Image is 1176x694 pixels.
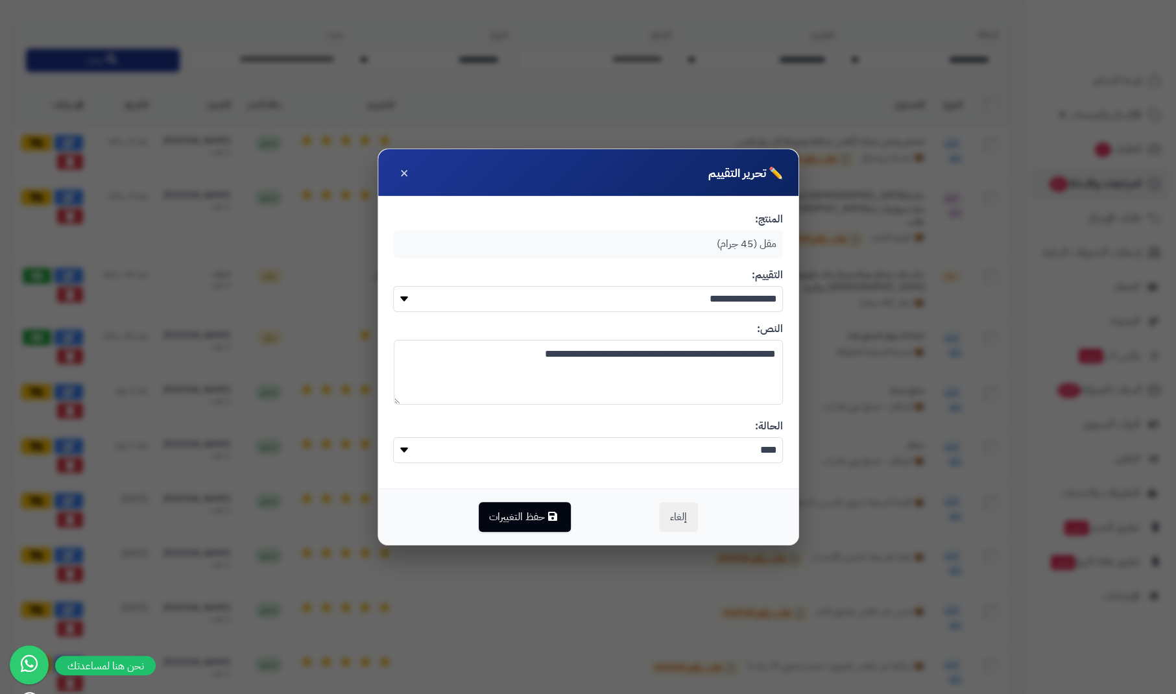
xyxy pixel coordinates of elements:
[394,419,783,434] label: الحالة:
[394,162,414,183] button: ×
[394,230,783,258] div: مقل (45 جرام)
[659,502,698,532] button: إلغاء
[708,165,783,182] h4: ✏️ تحرير التقييم
[394,322,783,337] label: النص:
[479,502,571,532] button: حفظ التغييرات
[394,212,783,227] label: المنتج:
[394,268,783,283] label: التقييم:
[400,162,409,184] span: ×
